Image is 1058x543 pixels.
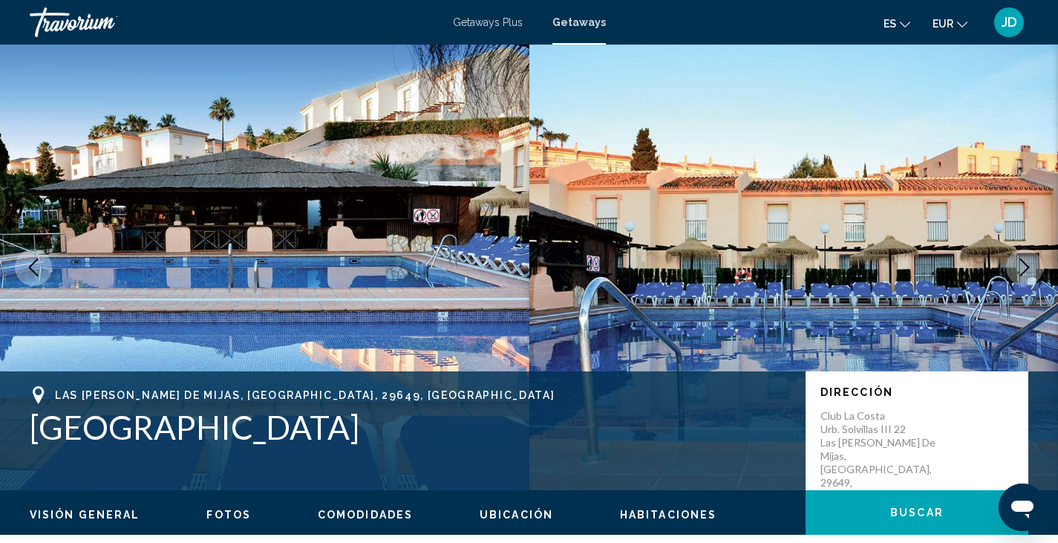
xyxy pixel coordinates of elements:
button: Previous image [15,249,52,286]
a: Getaways Plus [453,16,523,28]
a: Travorium [30,7,438,37]
span: Las [PERSON_NAME] de Mijas, [GEOGRAPHIC_DATA], 29649, [GEOGRAPHIC_DATA] [55,389,555,401]
button: Comodidades [318,508,413,521]
span: JD [1002,15,1017,30]
span: Fotos [206,509,251,521]
span: Visión general [30,509,140,521]
span: Buscar [890,507,944,519]
span: Ubicación [480,509,553,521]
p: Dirección [820,386,1013,398]
iframe: Botón para iniciar la ventana de mensajería [999,484,1046,531]
p: Club La Costa Urb. Solvillas III 22 Las [PERSON_NAME] de Mijas, [GEOGRAPHIC_DATA], 29649, [GEOGRA... [820,409,939,503]
a: Getaways [552,16,606,28]
button: Buscar [806,490,1028,535]
button: Change currency [933,13,967,34]
span: EUR [933,18,953,30]
span: es [884,18,896,30]
span: Habitaciones [620,509,716,521]
button: User Menu [990,7,1028,38]
button: Habitaciones [620,508,716,521]
span: Comodidades [318,509,413,521]
button: Ubicación [480,508,553,521]
button: Change language [884,13,910,34]
h1: [GEOGRAPHIC_DATA] [30,408,791,446]
button: Next image [1006,249,1043,286]
button: Visión general [30,508,140,521]
button: Fotos [206,508,251,521]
